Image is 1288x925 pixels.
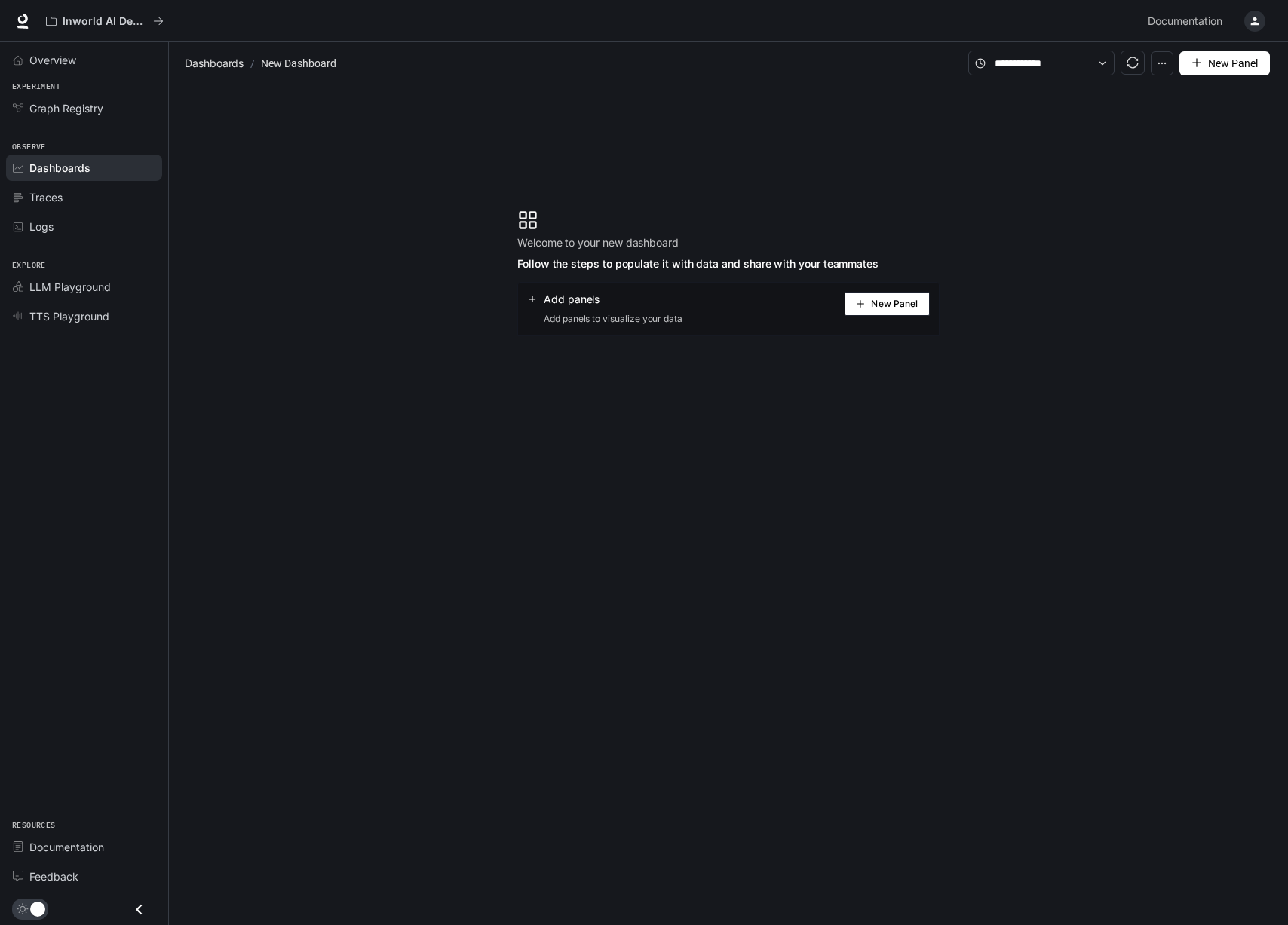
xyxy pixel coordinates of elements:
span: sync [1127,57,1139,69]
span: Dark mode toggle [30,900,45,917]
article: New Dashboard [258,49,339,78]
span: plus [1191,57,1202,68]
a: Logs [6,213,162,240]
span: Add panels to visualize your data [527,311,682,326]
span: Graph Registry [29,100,103,116]
span: New Panel [871,300,918,308]
a: TTS Playground [6,303,162,329]
span: Add panels [544,292,600,307]
button: Dashboards [181,54,247,72]
span: Dashboards [29,160,90,176]
span: Documentation [1148,12,1222,31]
span: LLM Playground [29,279,111,295]
button: New Panel [845,292,930,316]
button: All workspaces [39,6,170,36]
a: Dashboards [6,155,162,181]
span: Welcome to your new dashboard [517,234,879,252]
span: Overview [29,52,76,68]
a: LLM Playground [6,274,162,300]
p: Inworld AI Demos [63,15,147,28]
span: TTS Playground [29,308,109,324]
span: Feedback [29,868,78,884]
a: Documentation [6,834,162,860]
button: New Panel [1179,51,1270,75]
a: Traces [6,184,162,210]
span: New Panel [1208,55,1258,72]
span: Dashboards [185,54,244,72]
button: Close drawer [122,894,156,925]
a: Feedback [6,863,162,890]
span: / [250,55,255,72]
span: Documentation [29,839,104,855]
span: plus [856,299,865,308]
a: Documentation [1142,6,1234,36]
a: Graph Registry [6,95,162,121]
span: Logs [29,219,54,234]
span: Follow the steps to populate it with data and share with your teammates [517,255,879,273]
a: Overview [6,47,162,73]
span: Traces [29,189,63,205]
